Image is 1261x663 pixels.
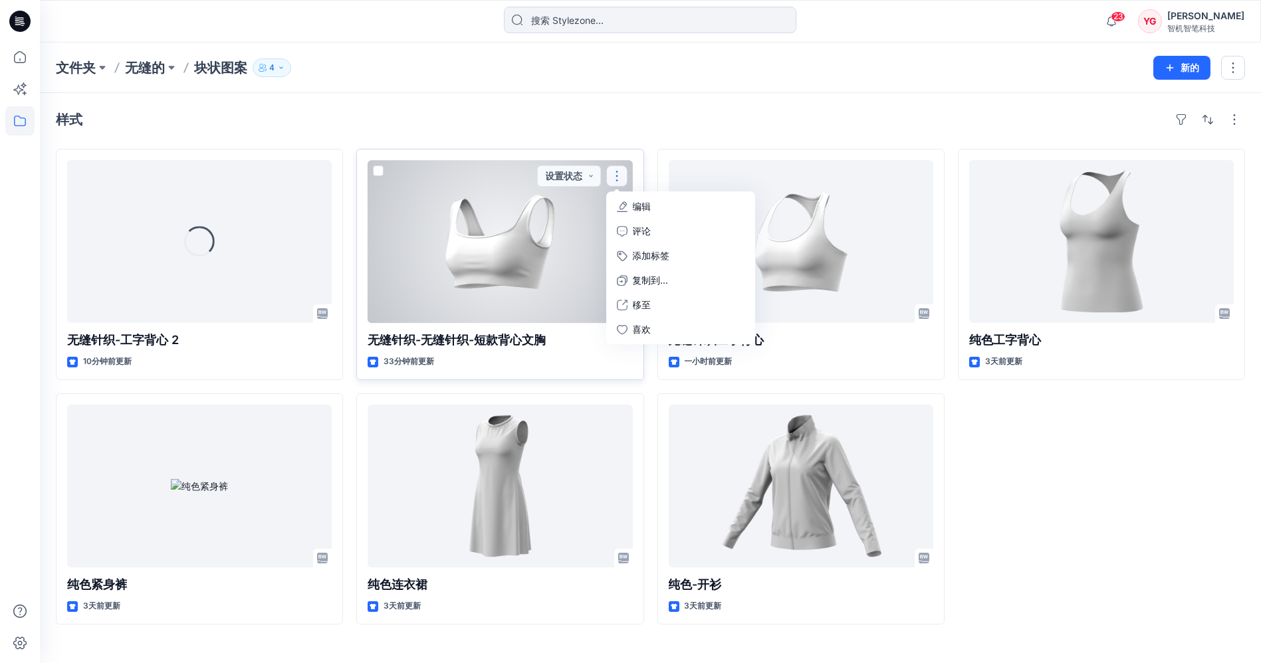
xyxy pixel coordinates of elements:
[633,324,651,335] font: 喜欢
[1113,11,1123,21] font: 23
[67,405,332,567] a: 纯色紧身裤
[969,333,1041,347] font: 纯色工字背心
[253,58,291,77] button: 4
[56,112,82,128] font: 样式
[969,160,1234,323] a: 纯色工字背心
[633,225,651,237] font: 评论
[384,356,434,366] font: 33分钟前更新
[633,201,651,212] font: 编辑
[83,601,120,611] font: 3天前更新
[685,356,733,366] font: 一小时前更新
[669,333,764,347] font: 无缝针织工字背心
[56,58,96,77] a: 文件夹
[368,405,632,567] a: 纯色连衣裙
[67,577,127,591] font: 纯色紧身裤
[194,60,247,76] font: 块状图案
[125,58,165,77] a: 无缝的
[56,60,96,76] font: 文件夹
[609,243,752,268] button: 添加标签
[669,160,933,323] a: 无缝针织工字背心
[669,577,722,591] font: 纯色-开衫
[368,577,427,591] font: 纯色连衣裙
[368,160,632,323] a: 无缝针织-无缝针织-短款背心文胸
[609,194,752,219] a: 编辑
[504,7,796,33] input: 搜索 Stylezone...
[67,333,179,347] font: 无缝针织-工字背心 2
[1167,23,1215,33] font: 智机智笔科技
[83,356,132,366] font: 10分钟前更新
[633,299,651,310] font: 移至
[633,274,669,286] font: 复制到...
[1153,56,1210,80] button: 新的
[669,405,933,567] a: 纯色-开衫
[368,333,546,347] font: 无缝针织-无缝针织-短款背心文胸
[125,60,165,76] font: 无缝的
[1143,15,1157,27] font: YG
[1167,10,1244,21] font: [PERSON_NAME]
[384,601,421,611] font: 3天前更新
[985,356,1022,366] font: 3天前更新
[685,601,722,611] font: 3天前更新
[269,62,275,72] font: 4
